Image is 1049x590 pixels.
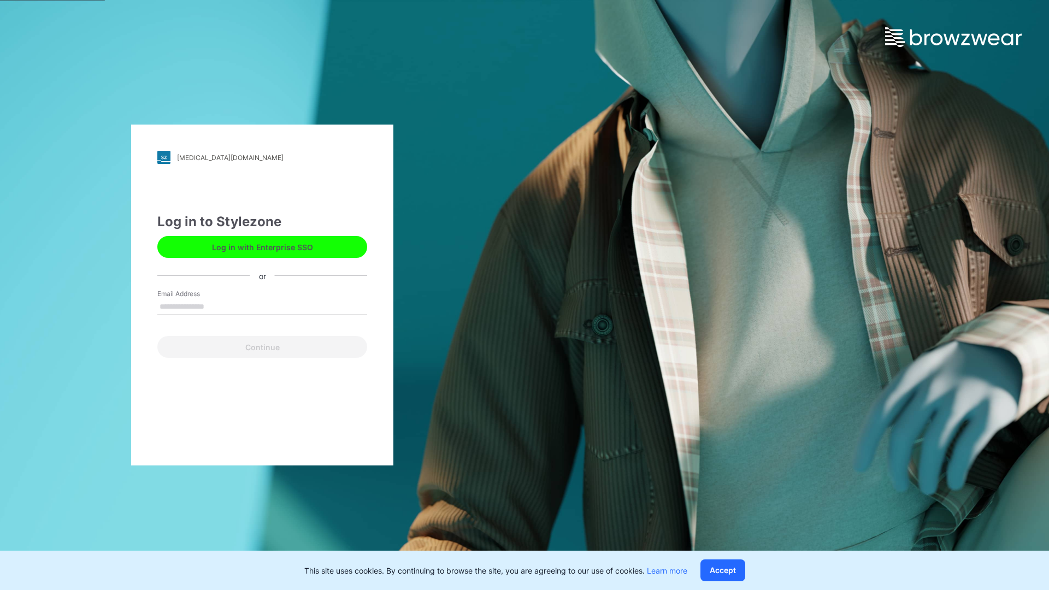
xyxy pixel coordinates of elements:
[250,270,275,281] div: or
[700,559,745,581] button: Accept
[647,566,687,575] a: Learn more
[157,151,170,164] img: stylezone-logo.562084cfcfab977791bfbf7441f1a819.svg
[157,151,367,164] a: [MEDICAL_DATA][DOMAIN_NAME]
[157,236,367,258] button: Log in with Enterprise SSO
[157,212,367,232] div: Log in to Stylezone
[304,565,687,576] p: This site uses cookies. By continuing to browse the site, you are agreeing to our use of cookies.
[885,27,1022,47] img: browzwear-logo.e42bd6dac1945053ebaf764b6aa21510.svg
[177,154,284,162] div: [MEDICAL_DATA][DOMAIN_NAME]
[157,289,234,299] label: Email Address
